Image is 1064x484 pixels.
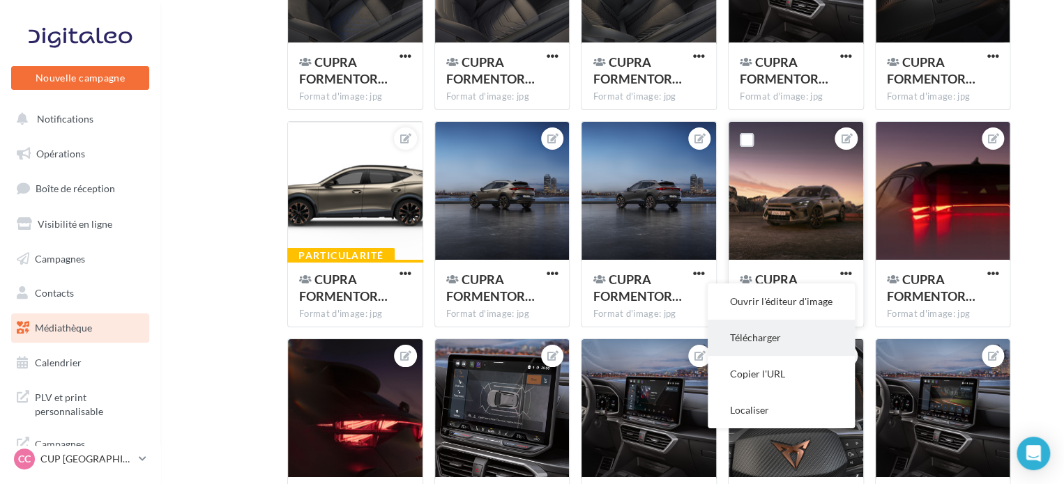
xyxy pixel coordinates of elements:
[36,182,115,194] span: Boîte de réception
[8,313,152,343] a: Médiathèque
[8,139,152,169] a: Opérations
[35,322,92,334] span: Médiathèque
[887,308,999,320] div: Format d'image: jpg
[35,388,144,418] span: PLV et print personnalisable
[446,91,558,103] div: Format d'image: jpg
[8,348,152,377] a: Calendrier
[593,91,705,103] div: Format d'image: jpg
[8,210,152,239] a: Visibilité en ligne
[708,320,855,356] button: Télécharger
[40,452,133,466] p: CUP [GEOGRAPHIC_DATA]
[446,308,558,320] div: Format d'image: jpg
[708,283,855,320] button: Ouvrir l'éditeur d'image
[35,287,74,299] span: Contacts
[36,148,85,159] span: Opérations
[11,446,149,472] a: CC CUP [GEOGRAPHIC_DATA]
[11,66,149,90] button: Nouvelle campagne
[593,272,681,304] span: CUPRA FORMENTOR PA 041
[35,435,144,465] span: Campagnes DataOnDemand
[887,272,975,304] span: CUPRA FORMENTOR PA 056
[8,279,152,308] a: Contacts
[299,308,411,320] div: Format d'image: jpg
[37,113,93,125] span: Notifications
[8,104,146,134] button: Notifications
[1017,437,1050,470] div: Open Intercom Messenger
[299,272,388,304] span: CUPRA FORMENTOR PA 039
[887,91,999,103] div: Format d'image: jpg
[18,452,31,466] span: CC
[8,429,152,470] a: Campagnes DataOnDemand
[8,244,152,274] a: Campagnes
[8,173,152,203] a: Boîte de réception
[35,357,82,368] span: Calendrier
[287,248,395,263] div: Particularité
[299,91,411,103] div: Format d'image: jpg
[740,91,852,103] div: Format d'image: jpg
[593,54,681,86] span: CUPRA FORMENTOR PA 036
[446,54,535,86] span: CUPRA FORMENTOR PA 035
[708,392,855,428] button: Localiser
[740,54,828,86] span: CUPRA FORMENTOR PA 037
[740,272,828,304] span: CUPRA FORMENTOR PA 046
[8,382,152,423] a: PLV et print personnalisable
[35,252,85,264] span: Campagnes
[593,308,705,320] div: Format d'image: jpg
[38,218,112,230] span: Visibilité en ligne
[299,54,388,86] span: CUPRA FORMENTOR PA 034
[446,272,535,304] span: CUPRA FORMENTOR PA 040
[887,54,975,86] span: CUPRA FORMENTOR PA 038
[708,356,855,392] button: Copier l'URL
